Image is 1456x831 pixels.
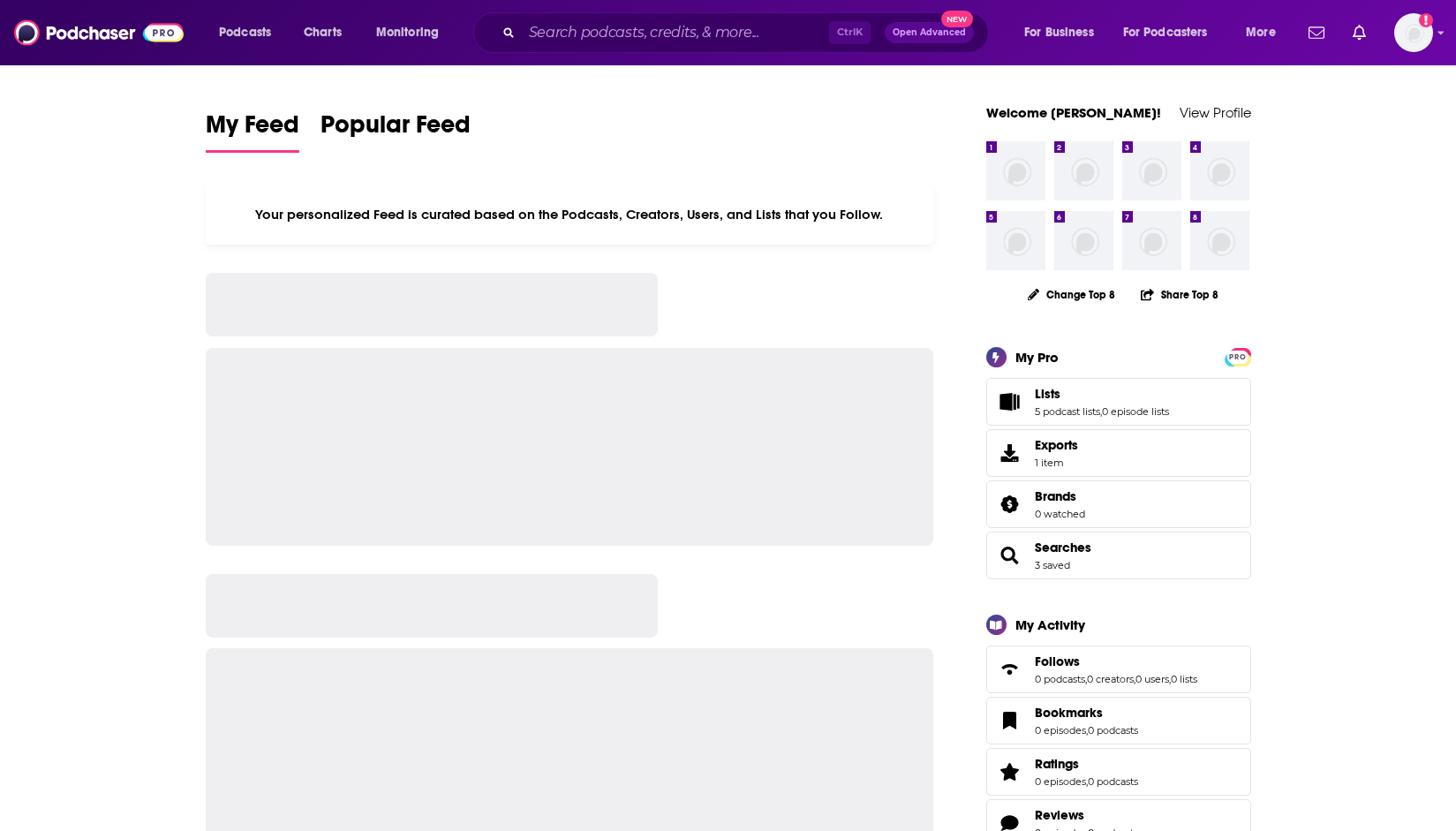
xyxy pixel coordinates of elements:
[1035,508,1085,520] a: 0 watched
[1035,488,1085,504] a: Brands
[986,429,1251,477] a: Exports
[1086,775,1088,788] span: ,
[986,748,1251,796] span: Ratings
[1086,724,1088,737] span: ,
[941,11,973,27] span: New
[1035,540,1091,555] a: Searches
[829,21,871,44] span: Ctrl K
[1054,211,1113,270] img: missing-image.png
[1088,724,1138,737] a: 0 podcasts
[1233,19,1298,47] button: open menu
[1085,673,1087,685] span: ,
[1015,349,1059,366] div: My Pro
[893,28,966,37] span: Open Advanced
[1087,673,1134,685] a: 0 creators
[219,20,271,45] span: Podcasts
[885,22,974,43] button: Open AdvancedNew
[1035,405,1100,418] a: 5 podcast lists
[1035,775,1086,788] a: 0 episodes
[1140,277,1219,312] button: Share Top 8
[992,389,1028,414] a: Lists
[1171,673,1197,685] a: 0 lists
[1035,807,1138,823] a: Reviews
[1035,724,1086,737] a: 0 episodes
[206,185,934,245] div: Your personalized Feed is curated based on the Podcasts, Creators, Users, and Lists that you Follow.
[522,19,829,47] input: Search podcasts, credits, & more...
[1088,775,1138,788] a: 0 podcasts
[207,19,294,47] button: open menu
[1394,13,1433,52] button: Show profile menu
[1035,457,1078,469] span: 1 item
[1122,211,1181,270] img: missing-image.png
[1035,705,1138,721] a: Bookmarks
[992,657,1028,682] a: Follows
[1180,104,1251,121] a: View Profile
[1419,13,1433,27] svg: Add a profile image
[1122,141,1181,200] img: missing-image.png
[1054,141,1113,200] img: missing-image.png
[986,480,1251,528] span: Brands
[1035,673,1085,685] a: 0 podcasts
[1227,351,1249,364] span: PRO
[986,211,1045,270] img: missing-image.png
[1035,488,1076,504] span: Brands
[304,20,342,45] span: Charts
[986,697,1251,744] span: Bookmarks
[1035,705,1103,721] span: Bookmarks
[1015,616,1085,633] div: My Activity
[1035,756,1138,772] a: Ratings
[1134,673,1135,685] span: ,
[1394,13,1433,52] span: Logged in as Mallory813
[14,16,184,49] img: Podchaser - Follow, Share and Rate Podcasts
[992,441,1028,465] span: Exports
[321,110,471,150] span: Popular Feed
[1100,405,1102,418] span: ,
[1035,386,1060,402] span: Lists
[1102,405,1169,418] a: 0 episode lists
[1394,13,1433,52] img: User Profile
[986,141,1045,200] img: missing-image.png
[992,708,1028,733] a: Bookmarks
[1035,386,1169,402] a: Lists
[1035,807,1084,823] span: Reviews
[986,532,1251,579] span: Searches
[1190,141,1249,200] img: missing-image.png
[1135,673,1169,685] a: 0 users
[1035,559,1070,571] a: 3 saved
[1169,673,1171,685] span: ,
[1301,18,1332,48] a: Show notifications dropdown
[1017,283,1127,306] button: Change Top 8
[292,19,352,47] a: Charts
[321,110,471,153] a: Popular Feed
[1035,437,1078,453] span: Exports
[1246,20,1276,45] span: More
[992,492,1028,517] a: Brands
[986,378,1251,426] span: Lists
[992,759,1028,784] a: Ratings
[490,12,1006,53] div: Search podcasts, credits, & more...
[992,543,1028,568] a: Searches
[1035,756,1079,772] span: Ratings
[1112,19,1233,47] button: open menu
[1227,349,1249,362] a: PRO
[1035,653,1080,669] span: Follows
[1035,653,1197,669] a: Follows
[1346,18,1373,48] a: Show notifications dropdown
[1123,20,1208,45] span: For Podcasters
[1190,211,1249,270] img: missing-image.png
[206,110,299,150] span: My Feed
[206,110,299,153] a: My Feed
[1024,20,1094,45] span: For Business
[986,646,1251,693] span: Follows
[376,20,439,45] span: Monitoring
[1012,19,1116,47] button: open menu
[364,19,462,47] button: open menu
[986,104,1161,121] a: Welcome [PERSON_NAME]!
